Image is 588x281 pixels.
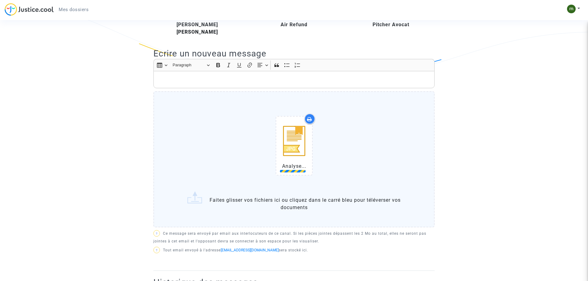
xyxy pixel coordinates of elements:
[156,232,158,235] span: ?
[373,22,409,27] b: Pitcher Avocat
[153,71,435,88] div: Rich Text Editor, main
[279,119,310,163] img: iconfinder_jpg.svg
[173,61,205,69] span: Paragraph
[54,5,94,14] a: Mes dossiers
[281,22,307,27] b: Air Refund
[153,230,435,245] p: Ce message sera envoyé par email aux interlocuteurs de ce canal. Si les pièces jointes dépassent ...
[170,60,212,70] button: Paragraph
[59,7,89,12] span: Mes dossiers
[156,249,158,252] span: ?
[5,3,54,16] img: jc-logo.svg
[221,248,279,252] a: [EMAIL_ADDRESS][DOMAIN_NAME]
[282,163,306,169] span: Analyse...
[177,29,218,35] b: [PERSON_NAME]
[153,59,435,71] div: Editor toolbar
[153,48,435,59] h2: Ecrire un nouveau message
[153,246,435,254] p: Tout email envoyé à l'adresse sera stocké ici.
[177,22,218,27] b: [PERSON_NAME]
[567,5,576,13] img: ACg8ocJ-c_sog4Gq5sOHtAg67p44UCx167ua3KvUEL3_agtf=s96-c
